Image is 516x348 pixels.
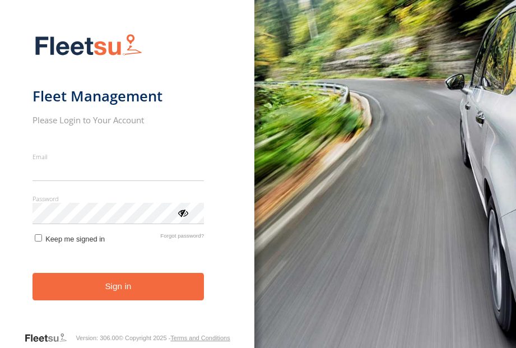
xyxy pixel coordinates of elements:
[32,27,222,331] form: main
[35,234,42,242] input: Keep me signed in
[177,207,188,218] div: ViewPassword
[160,233,204,243] a: Forgot password?
[76,335,118,341] div: Version: 306.00
[170,335,230,341] a: Terms and Conditions
[32,114,204,126] h2: Please Login to Your Account
[32,152,204,161] label: Email
[32,87,204,105] h1: Fleet Management
[119,335,230,341] div: © Copyright 2025 -
[24,332,76,344] a: Visit our Website
[45,235,105,243] span: Keep me signed in
[32,194,204,203] label: Password
[32,31,145,60] img: Fleetsu
[32,273,204,300] button: Sign in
